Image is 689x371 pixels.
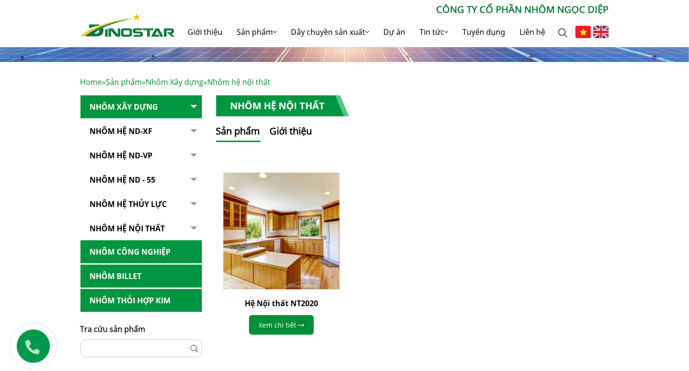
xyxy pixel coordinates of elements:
[80,217,202,240] a: Nhôm hệ nội thất
[216,124,260,142] button: Sản phẩm
[80,144,202,167] a: Nhôm Hệ ND-VP
[106,77,142,87] a: Sản phẩm
[245,298,318,309] a: Hệ Nội thất NT2020
[230,17,284,47] a: Sản phẩm
[80,289,202,312] a: Nhôm Thỏi hợp kim
[80,77,102,87] a: Home
[80,77,271,87] span: » » »
[80,95,202,119] a: Nhôm Xây dựng
[413,17,456,47] a: Tin tức
[146,77,204,87] a: Nhôm Xây dựng
[80,13,175,37] img: Nhôm Dinostar
[377,17,413,47] a: Dự án
[208,77,271,87] span: Nhôm hệ nội thất
[456,17,513,47] a: Tuyển dụng
[223,173,340,289] img: Hệ Nội thất NT2020
[270,124,312,142] button: Giới thiệu
[80,193,202,216] a: Nhôm hệ thủy lực
[249,315,314,335] a: Xem chi tiết
[593,26,609,38] img: English
[181,17,230,47] a: Giới thiệu
[216,95,349,116] h1: Nhôm hệ nội thất
[575,26,591,38] img: Tiếng Việt
[175,2,609,17] p: CÔNG TY CỔ PHẦN NHÔM NGỌC DIỆP
[80,120,202,143] a: Nhôm Hệ ND-XF
[558,28,568,38] img: search
[80,265,202,288] a: Nhôm Billet
[80,324,146,334] span: Tra cứu sản phẩm
[80,240,202,264] a: Nhôm Công nghiệp
[513,17,553,47] a: Liên hệ
[80,168,202,192] a: NHÔM HỆ ND - 55
[284,17,377,47] a: Dây chuyền sản xuất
